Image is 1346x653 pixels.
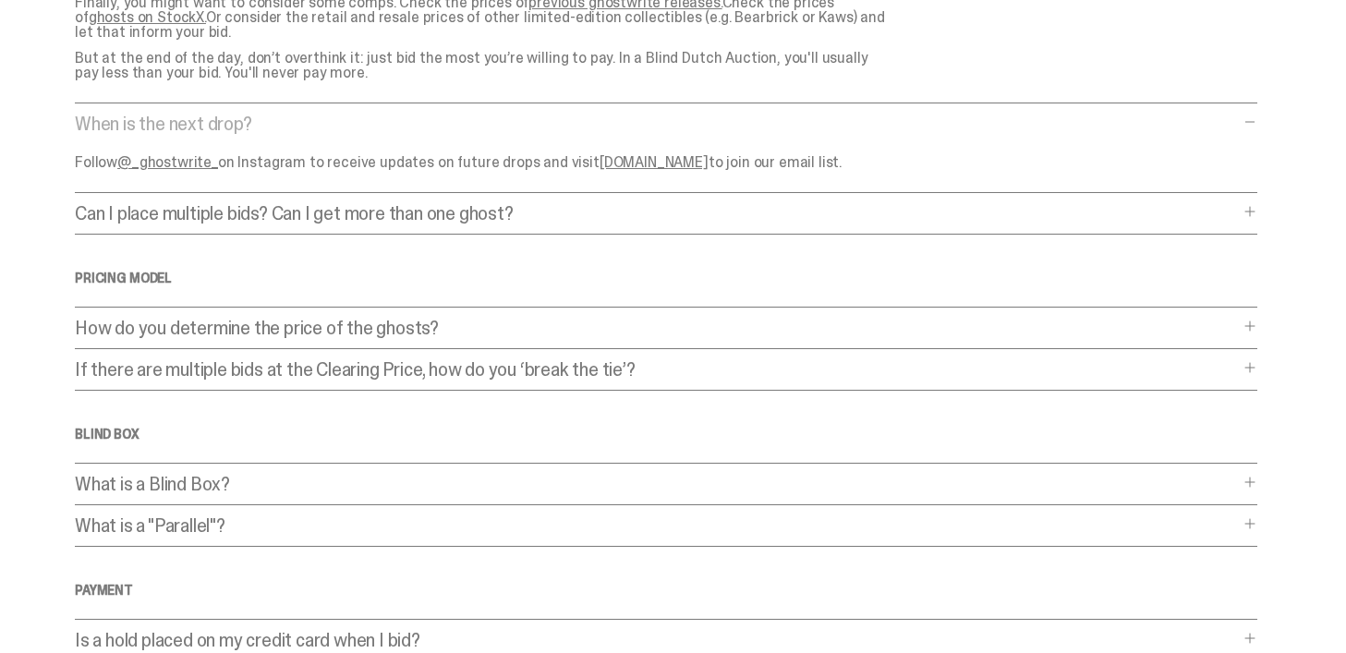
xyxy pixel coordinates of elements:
[117,152,218,172] a: @_ghostwrite_
[89,7,206,27] a: ghosts on StockX.
[75,155,888,170] p: Follow on Instagram to receive updates on future drops and visit to join our email list.
[75,516,1239,535] p: What is a "Parallel"?
[600,152,709,172] a: [DOMAIN_NAME]
[75,631,1239,649] p: Is a hold placed on my credit card when I bid?
[75,204,1239,223] p: Can I place multiple bids? Can I get more than one ghost?
[75,51,888,80] p: But at the end of the day, don’t overthink it: just bid the most you’re willing to pay. In a Blin...
[75,475,1239,493] p: What is a Blind Box?
[75,115,1239,133] p: When is the next drop?
[75,428,1257,441] h4: Blind Box
[75,319,1239,337] p: How do you determine the price of the ghosts?
[75,360,1239,379] p: If there are multiple bids at the Clearing Price, how do you ‘break the tie’?
[75,584,1257,597] h4: Payment
[75,272,1257,284] h4: Pricing Model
